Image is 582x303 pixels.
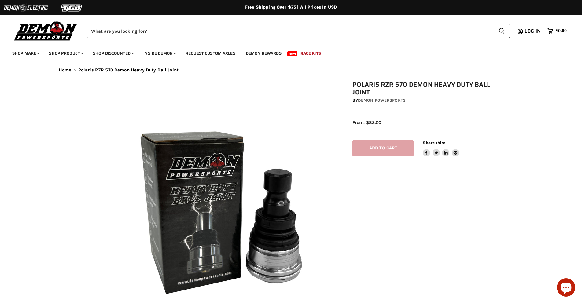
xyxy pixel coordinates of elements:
a: Race Kits [296,47,326,60]
a: Log in [522,28,544,34]
a: Inside Demon [139,47,180,60]
form: Product [87,24,510,38]
span: Share this: [423,141,445,145]
inbox-online-store-chat: Shopify online store chat [555,278,577,298]
div: by [352,97,492,104]
span: Log in [525,27,541,35]
a: Request Custom Axles [181,47,240,60]
a: Shop Product [44,47,87,60]
a: $0.00 [544,27,570,35]
ul: Main menu [8,45,565,60]
a: Home [59,68,72,73]
a: Shop Discounted [88,47,138,60]
img: Demon Electric Logo 2 [3,2,49,14]
nav: Breadcrumbs [46,68,536,73]
a: Shop Make [8,47,43,60]
button: Search [494,24,510,38]
input: Search [87,24,494,38]
span: New! [287,51,298,56]
span: Polaris RZR 570 Demon Heavy Duty Ball Joint [78,68,179,73]
h1: Polaris RZR 570 Demon Heavy Duty Ball Joint [352,81,492,96]
span: From: $82.00 [352,120,381,125]
aside: Share this: [423,140,459,156]
img: TGB Logo 2 [49,2,95,14]
span: $0.00 [556,28,567,34]
a: Demon Powersports [358,98,406,103]
a: Demon Rewards [241,47,286,60]
div: Free Shipping Over $75 | All Prices In USD [46,5,536,10]
img: Demon Powersports [12,20,79,42]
